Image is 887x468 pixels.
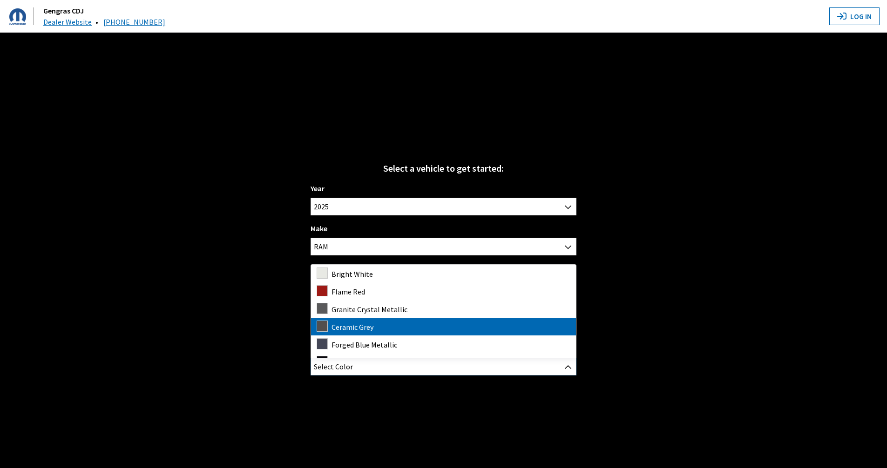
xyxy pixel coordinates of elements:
span: Ceramic Grey [332,322,373,332]
a: Dealer Website [43,17,92,27]
span: RAM [311,238,576,255]
label: Make [311,223,327,234]
span: Flame Red [332,287,365,296]
span: Bright White [332,269,373,279]
span: • [95,17,98,27]
a: [PHONE_NUMBER] [103,17,165,27]
span: 2025 [311,198,576,215]
span: 2025 [311,198,576,215]
label: Year [311,183,325,194]
div: Select a vehicle to get started: [311,161,576,175]
button: Log In [829,7,880,25]
img: Dashboard [9,8,26,25]
span: Granite Crystal Metallic [332,305,407,314]
span: Select Color [311,358,576,375]
span: RAM [311,238,576,255]
span: Select Color [311,358,576,375]
a: Gengras CDJ logo [9,7,41,25]
span: Select Color [314,358,353,375]
a: Gengras CDJ [43,6,84,15]
label: Model [311,263,330,274]
span: Forged Blue Metallic [332,340,397,349]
